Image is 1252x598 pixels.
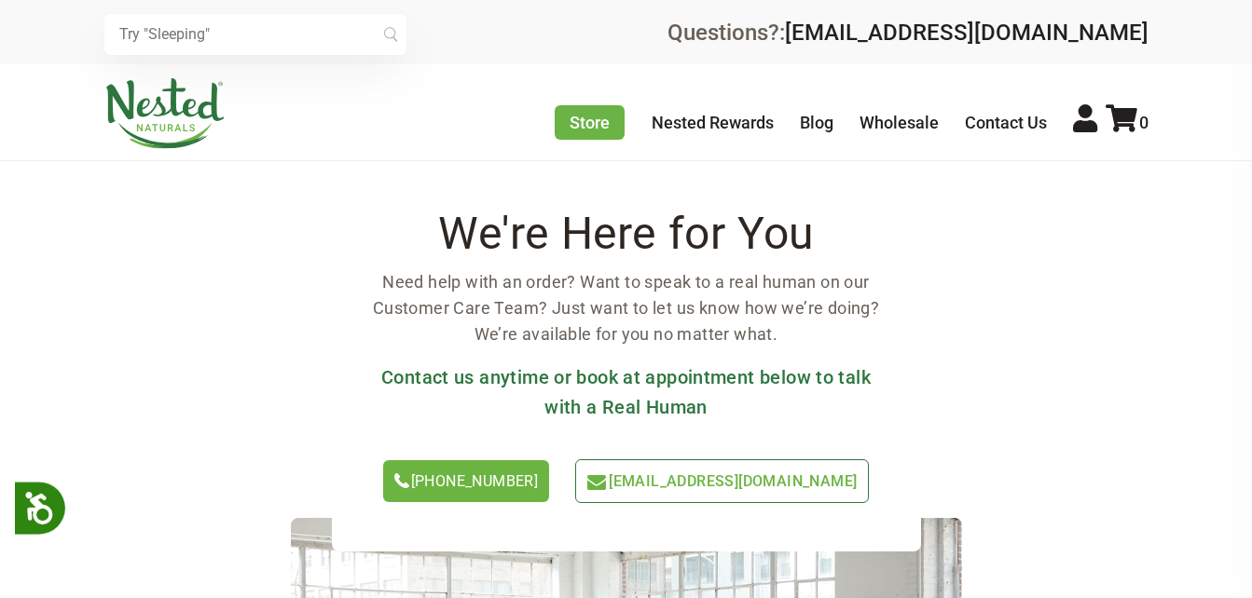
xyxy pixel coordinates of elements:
[104,14,406,55] input: Try "Sleeping"
[555,105,625,140] a: Store
[800,113,833,132] a: Blog
[609,472,857,490] span: [EMAIL_ADDRESS][DOMAIN_NAME]
[965,113,1047,132] a: Contact Us
[652,113,774,132] a: Nested Rewards
[362,362,891,422] h3: Contact us anytime or book at appointment below to talk with a Real Human
[383,460,550,502] a: [PHONE_NUMBER]
[785,20,1149,46] a: [EMAIL_ADDRESS][DOMAIN_NAME]
[860,113,939,132] a: Wholesale
[587,475,606,490] img: icon-email-light-green.svg
[575,459,869,503] a: [EMAIL_ADDRESS][DOMAIN_NAME]
[1139,113,1149,132] span: 0
[667,21,1149,44] div: Questions?:
[362,213,891,254] h2: We're Here for You
[394,473,409,488] img: icon-phone.svg
[362,269,891,347] p: Need help with an order? Want to speak to a real human on our Customer Care Team? Just want to le...
[1106,113,1149,132] a: 0
[104,78,226,149] img: Nested Naturals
